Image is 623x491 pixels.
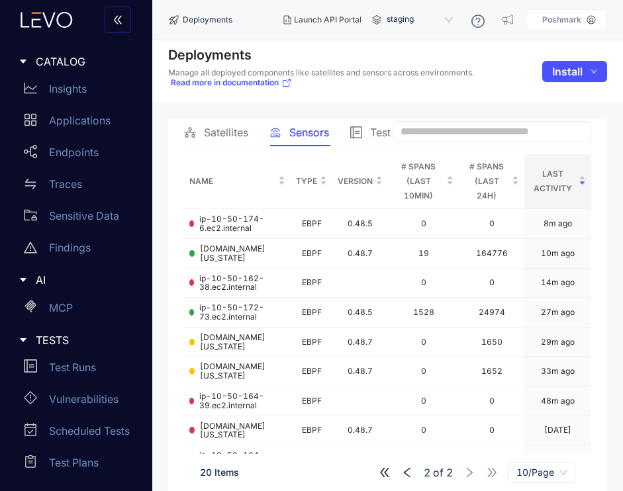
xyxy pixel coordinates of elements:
p: Sensitive Data [49,210,119,222]
span: TESTS [36,334,134,346]
span: ip-10-50-174-6.ec2.internal [199,214,285,233]
button: Launch API Portal [273,9,372,30]
p: Test Plans [49,457,99,469]
span: Deployments [183,15,232,24]
span: Name [189,174,275,189]
span: Last Activity [530,167,576,196]
th: # Spans (last 24h) [459,154,525,209]
p: Insights [49,83,87,95]
span: 0 [421,366,426,376]
span: staging [387,9,455,30]
span: 0 [421,337,426,347]
td: EBPF [291,386,332,416]
span: 24974 [479,307,505,317]
span: 0 [489,425,495,435]
p: Test Runs [49,361,96,373]
span: swap [24,177,37,191]
p: Manage all deployed components like satellites and sensors across environments. [168,68,542,88]
span: 0 [421,425,426,435]
span: # Spans (last 10min) [393,159,443,203]
span: AI [36,274,134,286]
span: CATALOG [36,56,134,67]
span: left [401,467,413,478]
span: 0 [421,396,426,406]
span: [DOMAIN_NAME][US_STATE] [200,362,286,380]
a: Endpoints [13,139,144,171]
td: EBPF [291,357,332,386]
td: EBPF [291,328,332,357]
td: 0.48.5 [332,298,388,328]
span: ip-10-50-162-38.ec2.internal [199,274,285,292]
td: EBPF [291,209,332,239]
span: [DOMAIN_NAME][US_STATE] [200,244,286,263]
span: double-left [379,467,391,478]
th: # Spans (last 10min) [388,154,458,209]
span: [DOMAIN_NAME][US_STATE] [200,333,286,351]
p: Applications [49,114,111,126]
div: 8m ago [544,219,572,228]
a: Scheduled Tests [13,418,144,449]
td: EBPF [291,416,332,446]
p: Traces [49,178,82,190]
p: MCP [49,302,73,314]
td: 0.48.5 [332,209,388,239]
span: caret-right [19,335,28,345]
td: EBPF [291,239,332,269]
div: AI [8,266,144,294]
th: Name [184,154,291,209]
span: Test Runners [370,126,433,138]
button: Installdown [542,61,607,82]
span: 1652 [481,366,503,376]
p: Findings [49,242,91,253]
p: Endpoints [49,146,99,158]
span: 0 [489,277,495,287]
td: 0.48.7 [332,239,388,269]
span: 0 [421,218,426,228]
span: Install [552,66,583,77]
div: 14m ago [541,278,575,287]
span: # Spans (last 24h) [464,159,510,203]
span: ip-10-50-164-39.ec2.internal [199,392,285,410]
span: 164776 [476,248,508,258]
a: Applications [13,107,144,139]
span: caret-right [19,275,28,285]
span: 1528 [413,307,434,317]
span: warning [24,241,37,254]
a: Traces [13,171,144,202]
div: 10m ago [541,249,575,258]
span: 20 Items [200,467,239,478]
span: Launch API Portal [294,15,361,24]
a: Insights [13,75,144,107]
td: 0.48.7 [332,357,388,386]
span: double-left [113,15,123,26]
span: ip-10-50-172-73.ec2.internal [199,303,285,322]
span: 10/Page [516,463,567,482]
a: MCP [13,294,144,326]
span: 1650 [481,337,503,347]
td: EBPF [291,298,332,328]
span: down [591,68,597,75]
a: Sensitive Data [13,202,144,234]
span: caret-right [19,57,28,66]
span: 2 [446,467,453,478]
div: 48m ago [541,396,575,406]
p: Poshmark [542,15,581,24]
button: double-left [105,7,131,33]
a: Test Runs [13,354,144,386]
th: Version [332,154,388,209]
span: Satellites [204,126,248,138]
span: Type [296,174,317,189]
span: 0 [421,277,426,287]
a: Findings [13,234,144,266]
td: EBPF [291,269,332,298]
p: Vulnerabilities [49,393,119,405]
div: 29m ago [541,337,575,347]
span: ip-10-50-164-39.ec2.internal [199,451,285,469]
div: [DATE] [544,425,571,435]
td: 0.48.7 [332,416,388,446]
p: Scheduled Tests [49,425,130,437]
td: 0.48.7 [332,328,388,357]
td: EBPF [291,445,332,475]
span: Sensors [289,126,329,138]
span: 19 [418,248,429,258]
